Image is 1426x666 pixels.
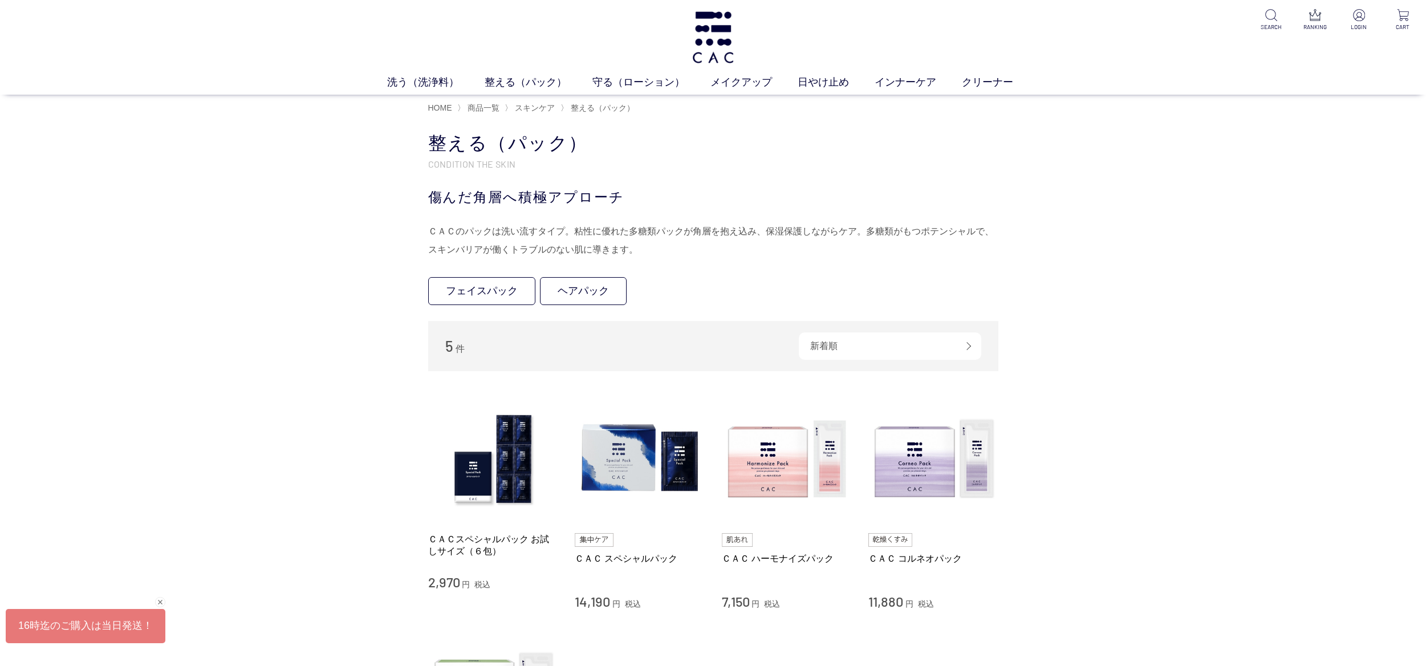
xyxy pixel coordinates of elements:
[1345,9,1373,31] a: LOGIN
[468,103,499,112] span: 商品一覧
[1257,9,1285,31] a: SEARCH
[690,11,736,63] img: logo
[465,103,499,112] a: 商品一覧
[571,103,635,112] span: 整える（パック）
[751,599,759,608] span: 円
[575,394,705,524] img: ＣＡＣ スペシャルパック
[515,103,555,112] span: スキンケア
[710,75,798,90] a: メイクアップ
[625,599,641,608] span: 税込
[868,533,912,547] img: 乾燥くすみ
[798,75,875,90] a: 日やけ止め
[612,599,620,608] span: 円
[575,553,705,565] a: ＣＡＣ スペシャルパック
[722,533,753,547] img: 肌あれ
[764,599,780,608] span: 税込
[462,580,470,589] span: 円
[575,533,614,547] img: 集中ケア
[868,394,998,524] img: ＣＡＣ コルネオパック
[505,103,558,113] li: 〉
[485,75,592,90] a: 整える（パック）
[1389,9,1417,31] a: CART
[428,394,558,524] img: ＣＡＣスペシャルパック お試しサイズ（６包）
[875,75,962,90] a: インナーケア
[428,103,452,112] a: HOME
[428,158,998,170] p: CONDITION THE SKIN
[445,337,453,355] span: 5
[1257,23,1285,31] p: SEARCH
[457,103,502,113] li: 〉
[722,553,852,565] a: ＣＡＣ ハーモナイズパック
[560,103,637,113] li: 〉
[1389,23,1417,31] p: CART
[513,103,555,112] a: スキンケア
[387,75,485,90] a: 洗う（洗浄料）
[568,103,635,112] a: 整える（パック）
[428,277,535,305] a: フェイスパック
[575,593,610,610] span: 14,190
[1345,23,1373,31] p: LOGIN
[1301,9,1329,31] a: RANKING
[428,574,460,590] span: 2,970
[905,599,913,608] span: 円
[474,580,490,589] span: 税込
[722,394,852,524] img: ＣＡＣ ハーモナイズパック
[428,222,998,259] div: ＣＡＣのパックは洗い流すタイプ。粘性に優れた多糖類パックが角層を抱え込み、保湿保護しながらケア。多糖類がもつポテンシャルで、スキンバリアが働くトラブルのない肌に導きます。
[540,277,627,305] a: ヘアパック
[722,593,750,610] span: 7,150
[428,187,998,208] div: 傷んだ角層へ積極アプローチ
[868,553,998,565] a: ＣＡＣ コルネオパック
[962,75,1039,90] a: クリーナー
[799,332,981,360] div: 新着順
[592,75,710,90] a: 守る（ローション）
[428,131,998,156] h1: 整える（パック）
[918,599,934,608] span: 税込
[1301,23,1329,31] p: RANKING
[428,533,558,558] a: ＣＡＣスペシャルパック お試しサイズ（６包）
[456,344,465,354] span: 件
[868,593,903,610] span: 11,880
